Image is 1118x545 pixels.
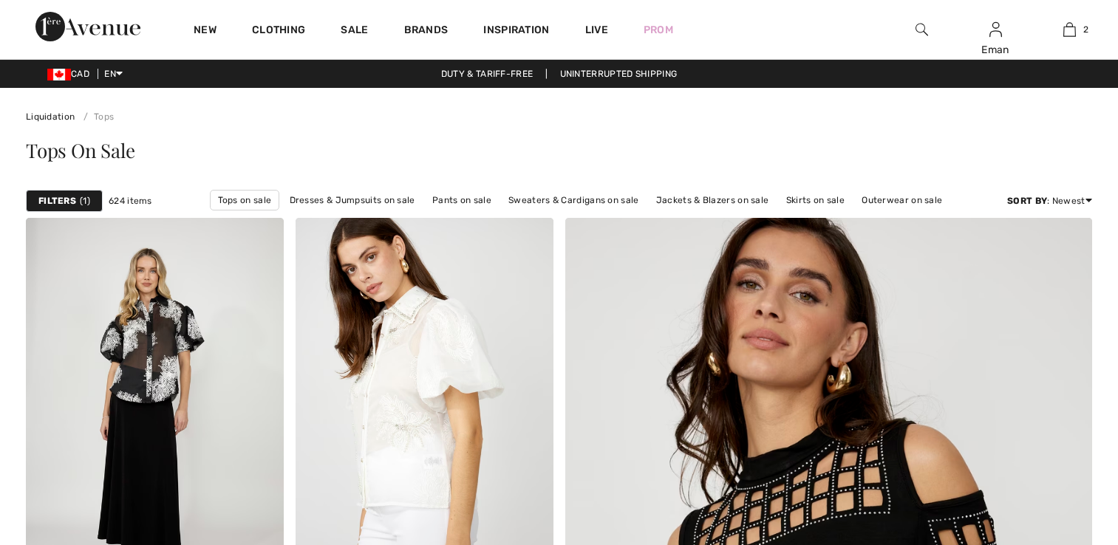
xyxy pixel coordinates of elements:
div: Eman [959,42,1032,58]
img: My Info [989,21,1002,38]
img: My Bag [1063,21,1076,38]
strong: Filters [38,194,76,208]
a: Outerwear on sale [854,191,950,210]
a: Tops on sale [210,190,280,210]
a: Liquidation [26,112,75,122]
a: Tops [78,112,115,122]
a: Sweaters & Cardigans on sale [501,191,646,210]
a: Sale [341,24,368,39]
div: : Newest [1007,194,1092,208]
a: Skirts on sale [779,191,852,210]
a: Dresses & Jumpsuits on sale [282,191,423,210]
a: New [194,24,217,39]
span: 2 [1083,23,1088,36]
span: Inspiration [483,24,549,39]
strong: Sort By [1007,196,1047,206]
a: Prom [644,22,673,38]
span: Tops On Sale [26,137,134,163]
span: EN [104,69,123,79]
span: 624 items [109,194,152,208]
img: Canadian Dollar [47,69,71,80]
img: search the website [916,21,928,38]
a: 2 [1033,21,1105,38]
a: Clothing [252,24,305,39]
span: 1 [80,194,90,208]
a: Live [585,22,608,38]
span: CAD [47,69,95,79]
a: Pants on sale [425,191,499,210]
a: Brands [404,24,449,39]
a: Sign In [989,22,1002,36]
a: Jackets & Blazers on sale [649,191,777,210]
img: 1ère Avenue [35,12,140,41]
